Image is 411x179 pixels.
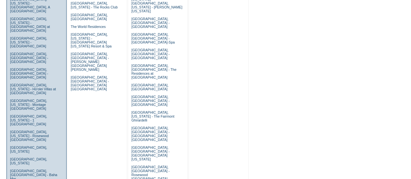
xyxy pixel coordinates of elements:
[131,32,174,44] a: [GEOGRAPHIC_DATA], [GEOGRAPHIC_DATA] - [GEOGRAPHIC_DATA]-Spa
[131,64,176,79] a: [GEOGRAPHIC_DATA], [GEOGRAPHIC_DATA] - The Residences at [GEOGRAPHIC_DATA]
[131,17,169,29] a: [GEOGRAPHIC_DATA], [GEOGRAPHIC_DATA] - [GEOGRAPHIC_DATA]
[10,99,47,110] a: [GEOGRAPHIC_DATA], [US_STATE] - Montage [GEOGRAPHIC_DATA]
[10,17,50,32] a: [GEOGRAPHIC_DATA], [US_STATE] - [GEOGRAPHIC_DATA] at [GEOGRAPHIC_DATA]
[71,25,106,29] a: The World Residences
[10,83,56,95] a: [GEOGRAPHIC_DATA], [US_STATE] - Ho'olei Villas at [GEOGRAPHIC_DATA]
[10,157,47,165] a: [GEOGRAPHIC_DATA], [US_STATE]
[10,36,47,48] a: [GEOGRAPHIC_DATA], [US_STATE] - [GEOGRAPHIC_DATA]
[71,13,108,21] a: [GEOGRAPHIC_DATA], [GEOGRAPHIC_DATA]
[131,83,168,91] a: [GEOGRAPHIC_DATA], [GEOGRAPHIC_DATA]
[10,52,48,64] a: [GEOGRAPHIC_DATA], [GEOGRAPHIC_DATA] - [GEOGRAPHIC_DATA]
[131,48,169,60] a: [GEOGRAPHIC_DATA], [GEOGRAPHIC_DATA] - [GEOGRAPHIC_DATA]
[131,95,169,107] a: [GEOGRAPHIC_DATA], [GEOGRAPHIC_DATA] - [GEOGRAPHIC_DATA]
[10,68,48,79] a: [GEOGRAPHIC_DATA], [GEOGRAPHIC_DATA] - [GEOGRAPHIC_DATA]
[10,114,47,126] a: [GEOGRAPHIC_DATA], [US_STATE] - 1 [GEOGRAPHIC_DATA]
[71,52,109,71] a: [GEOGRAPHIC_DATA], [GEOGRAPHIC_DATA] - [PERSON_NAME][GEOGRAPHIC_DATA][PERSON_NAME]
[71,75,109,91] a: [GEOGRAPHIC_DATA], [GEOGRAPHIC_DATA] - [GEOGRAPHIC_DATA] [GEOGRAPHIC_DATA]
[10,146,47,153] a: [GEOGRAPHIC_DATA], [US_STATE]
[71,1,118,9] a: [GEOGRAPHIC_DATA], [US_STATE] - The Rocks Club
[131,146,169,161] a: [GEOGRAPHIC_DATA], [GEOGRAPHIC_DATA] - [GEOGRAPHIC_DATA] [US_STATE]
[131,110,174,122] a: [GEOGRAPHIC_DATA], [US_STATE] - The Fairmont Ghirardelli
[131,126,169,142] a: [GEOGRAPHIC_DATA], [GEOGRAPHIC_DATA] - [GEOGRAPHIC_DATA] [GEOGRAPHIC_DATA]
[10,130,49,142] a: [GEOGRAPHIC_DATA], [US_STATE] - Rosewood [GEOGRAPHIC_DATA]
[71,32,112,48] a: [GEOGRAPHIC_DATA], [US_STATE] - [GEOGRAPHIC_DATA] [US_STATE] Resort & Spa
